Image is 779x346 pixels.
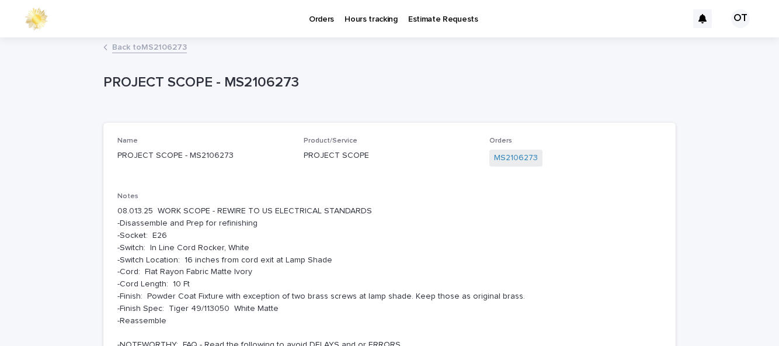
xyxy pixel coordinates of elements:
span: Orders [489,137,512,144]
img: 0ffKfDbyRa2Iv8hnaAqg [23,7,49,30]
span: Name [117,137,138,144]
span: Product/Service [304,137,357,144]
a: MS2106273 [494,152,538,164]
p: PROJECT SCOPE [304,150,476,162]
p: PROJECT SCOPE - MS2106273 [103,74,671,91]
span: Notes [117,193,138,200]
div: OT [731,9,750,28]
p: PROJECT SCOPE - MS2106273 [117,150,290,162]
a: Back toMS2106273 [112,40,187,53]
